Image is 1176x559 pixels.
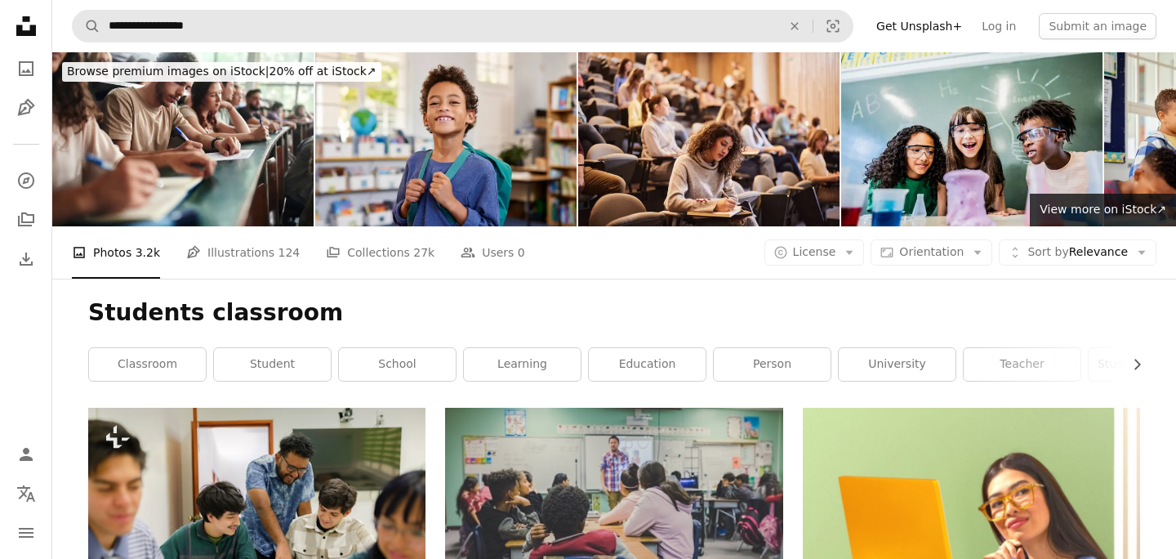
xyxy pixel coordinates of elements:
a: Illustrations 124 [186,226,300,279]
img: Students doing an experiment on classroom on school [841,52,1102,226]
a: Home — Unsplash [10,10,42,46]
a: Log in [972,13,1026,39]
span: Relevance [1027,244,1128,261]
button: Submit an image [1039,13,1156,39]
a: Users 0 [461,226,525,279]
span: 27k [413,244,434,262]
img: Proud multiethnic schoolboy smiling at elementary school [315,52,577,226]
a: classroom [89,348,206,381]
a: Photos [10,52,42,85]
a: learning [464,348,581,381]
button: Orientation [871,239,992,266]
img: Male college student writing an exam in lecture hall. [52,52,314,226]
span: 124 [278,244,301,262]
span: Orientation [899,245,964,258]
a: student [214,348,331,381]
form: Find visuals sitewide [72,10,853,42]
span: 0 [518,244,525,262]
button: Search Unsplash [73,11,100,42]
a: View more on iStock↗ [1030,194,1176,226]
button: License [764,239,865,266]
button: Language [10,477,42,510]
a: man and woman sitting on chairs [445,505,782,520]
a: Download History [10,243,42,275]
button: Menu [10,517,42,549]
a: Collections [10,203,42,236]
button: Sort byRelevance [999,239,1156,266]
a: Browse premium images on iStock|20% off at iStock↗ [52,52,391,92]
a: Collections 27k [326,226,434,279]
a: a group of young people sitting around a table [88,512,425,527]
a: Log in / Sign up [10,438,42,471]
span: Sort by [1027,245,1068,258]
a: Get Unsplash+ [866,13,972,39]
a: Explore [10,164,42,197]
span: Browse premium images on iStock | [67,65,269,78]
h1: Students classroom [88,298,1140,328]
a: university [839,348,955,381]
a: person [714,348,831,381]
span: 20% off at iStock ↗ [67,65,376,78]
span: View more on iStock ↗ [1040,203,1166,216]
span: License [793,245,836,258]
button: Clear [777,11,813,42]
button: scroll list to the right [1122,348,1140,381]
img: Writing an exam at the university! [578,52,840,226]
a: education [589,348,706,381]
a: Illustrations [10,92,42,124]
a: teacher [964,348,1080,381]
a: school [339,348,456,381]
button: Visual search [813,11,853,42]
